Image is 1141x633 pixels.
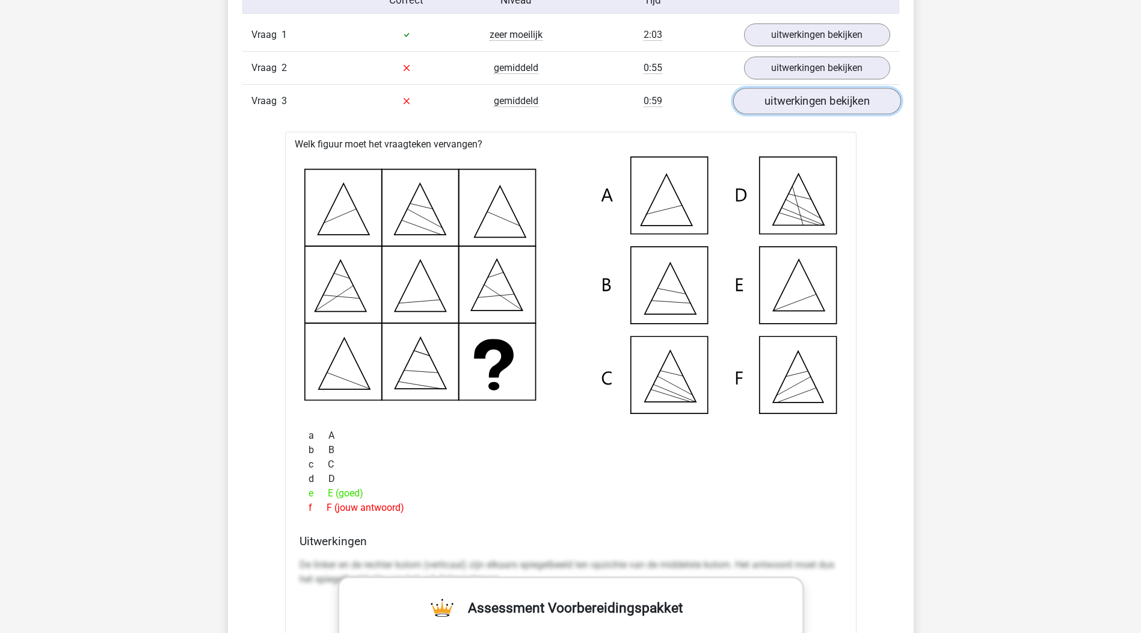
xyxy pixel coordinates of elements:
span: 1 [281,29,287,40]
span: 3 [281,95,287,107]
span: c [309,457,328,472]
span: e [309,486,328,501]
div: E (goed) [300,486,842,501]
span: Vraag [251,94,281,108]
span: a [309,428,328,443]
div: F (jouw antwoord) [300,501,842,515]
div: D [300,472,842,486]
span: b [309,443,328,457]
span: 2 [281,62,287,73]
span: 0:55 [644,62,662,74]
span: Vraag [251,61,281,75]
h4: Uitwerkingen [300,534,842,548]
span: gemiddeld [494,62,538,74]
span: f [309,501,327,515]
a: uitwerkingen bekijken [733,88,900,114]
span: 0:59 [644,95,662,107]
div: C [300,457,842,472]
div: B [300,443,842,457]
span: d [309,472,328,486]
div: A [300,428,842,443]
p: De linker en de rechter kolom (verticaal) zijn elkaars spiegelbeeld ten opzichte van de middelste... [300,558,842,587]
span: Vraag [251,28,281,42]
span: gemiddeld [494,95,538,107]
a: uitwerkingen bekijken [744,57,890,79]
span: zeer moeilijk [490,29,543,41]
span: 2:03 [644,29,662,41]
a: uitwerkingen bekijken [744,23,890,46]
